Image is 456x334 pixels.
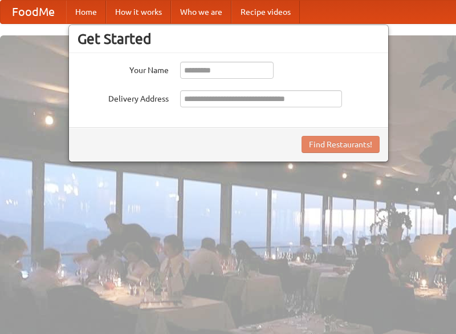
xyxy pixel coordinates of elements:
a: FoodMe [1,1,66,23]
label: Delivery Address [78,90,169,104]
a: How it works [106,1,171,23]
a: Home [66,1,106,23]
a: Who we are [171,1,231,23]
h3: Get Started [78,30,380,47]
label: Your Name [78,62,169,76]
button: Find Restaurants! [302,136,380,153]
a: Recipe videos [231,1,300,23]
